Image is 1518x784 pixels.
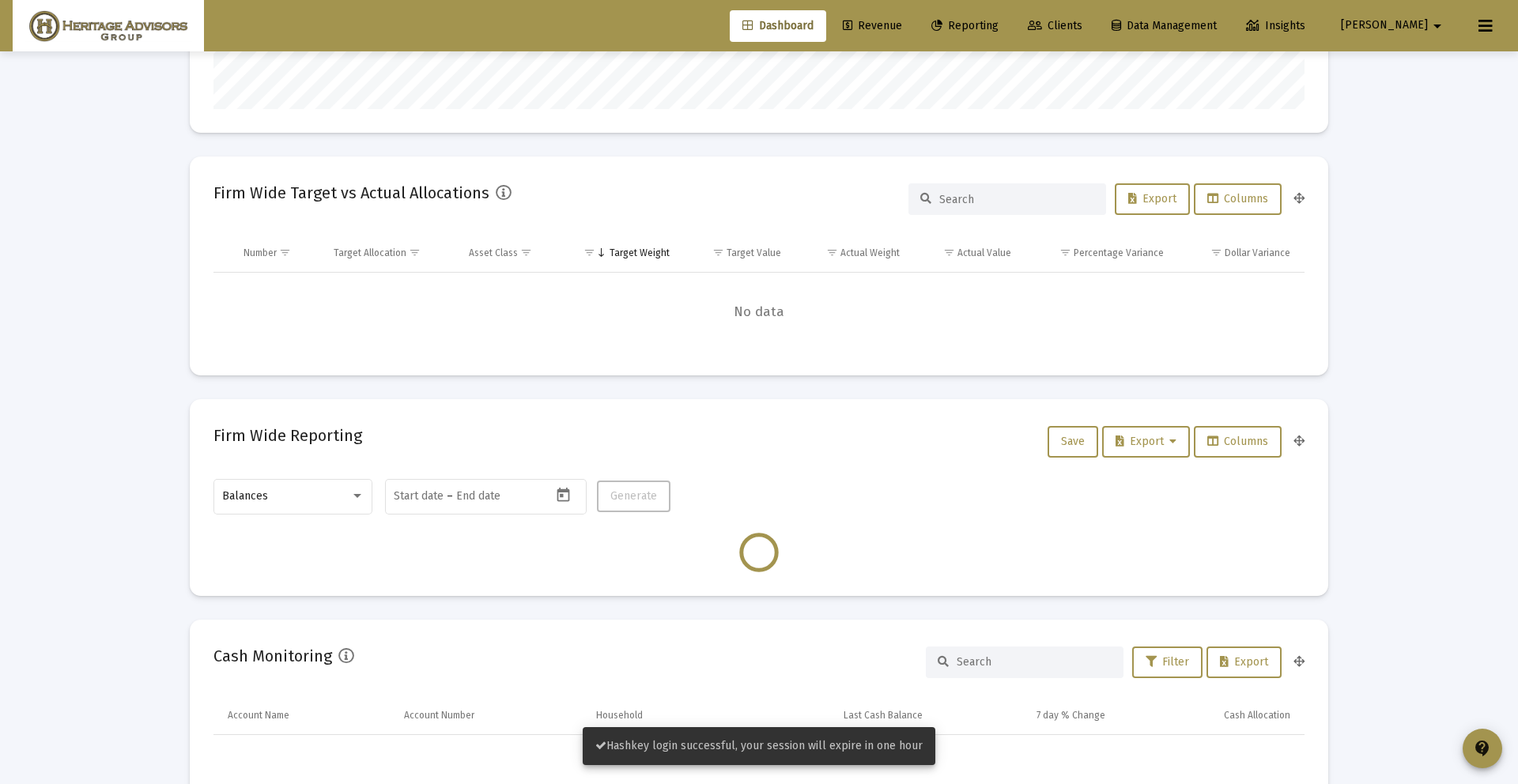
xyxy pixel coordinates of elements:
div: Target Weight [610,247,670,259]
span: Insights [1246,19,1305,32]
button: Open calendar [552,484,575,507]
span: Save [1061,435,1085,448]
span: – [447,490,453,503]
button: Columns [1194,426,1282,458]
span: No data [213,303,1305,321]
td: Column Household [585,697,731,735]
span: Show filter options for column 'Asset Class' [520,247,532,258]
a: Clients [1015,10,1095,42]
span: Generate [610,489,657,503]
a: Dashboard [730,10,826,42]
td: Column Asset Class [458,234,563,272]
button: Export [1102,426,1190,458]
a: Reporting [919,10,1011,42]
h2: Firm Wide Reporting [213,423,362,448]
td: Column 7 day % Change [934,697,1117,735]
span: [PERSON_NAME] [1341,19,1428,32]
span: Show filter options for column 'Target Weight' [583,247,595,258]
td: Column Cash Allocation [1116,697,1305,735]
button: Export [1206,646,1282,678]
img: Dashboard [25,10,192,42]
div: Target Value [727,247,781,259]
td: Column Account Name [213,697,393,735]
span: Clients [1028,19,1082,32]
span: Columns [1207,435,1268,448]
td: Column Target Value [681,234,792,272]
td: Column Percentage Variance [1022,234,1174,272]
button: Export [1115,183,1190,215]
div: Asset Class [469,247,518,259]
a: Revenue [830,10,915,42]
span: Dashboard [742,19,814,32]
button: Filter [1132,646,1203,678]
div: Account Number [404,709,474,722]
span: Show filter options for column 'Target Allocation' [409,247,421,258]
span: Reporting [931,19,999,32]
mat-icon: arrow_drop_down [1428,10,1447,42]
h2: Firm Wide Target vs Actual Allocations [213,180,489,205]
div: 7 day % Change [1037,709,1105,722]
button: [PERSON_NAME] [1322,9,1466,41]
span: Export [1220,655,1268,669]
div: Account Name [228,709,289,722]
td: Column Account Number [393,697,585,735]
td: Column Target Weight [562,234,681,272]
div: Data grid [213,234,1305,352]
div: Dollar Variance [1225,247,1290,259]
span: Show filter options for column 'Percentage Variance' [1059,247,1071,258]
div: Target Allocation [334,247,406,259]
span: Revenue [843,19,902,32]
td: Column Actual Weight [792,234,911,272]
div: Cash Allocation [1224,709,1290,722]
div: Percentage Variance [1074,247,1164,259]
div: Number [244,247,277,259]
span: Show filter options for column 'Actual Value' [943,247,955,258]
span: Export [1128,192,1176,205]
div: Actual Weight [840,247,900,259]
div: Actual Value [957,247,1011,259]
span: Show filter options for column 'Dollar Variance' [1210,247,1222,258]
span: Hashkey login successful, your session will expire in one hour [595,739,923,752]
td: Column Dollar Variance [1175,234,1305,272]
mat-icon: contact_support [1473,739,1492,758]
td: Column Number [232,234,323,272]
span: Show filter options for column 'Number' [279,247,291,258]
input: End date [456,490,532,503]
td: Column Last Cash Balance [731,697,934,735]
span: Filter [1146,655,1189,669]
span: Balances [222,489,268,503]
h2: Cash Monitoring [213,643,332,669]
span: Data Management [1112,19,1217,32]
td: Column Actual Value [911,234,1022,272]
a: Data Management [1099,10,1229,42]
button: Generate [597,481,670,512]
button: Columns [1194,183,1282,215]
button: Save [1048,426,1098,458]
td: Column Target Allocation [323,234,458,272]
span: Columns [1207,192,1268,205]
span: Show filter options for column 'Target Value' [712,247,724,258]
a: Insights [1233,10,1318,42]
input: Start date [394,490,444,503]
input: Search [957,655,1112,669]
input: Search [939,193,1094,206]
span: Export [1116,435,1176,448]
span: Show filter options for column 'Actual Weight' [826,247,838,258]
